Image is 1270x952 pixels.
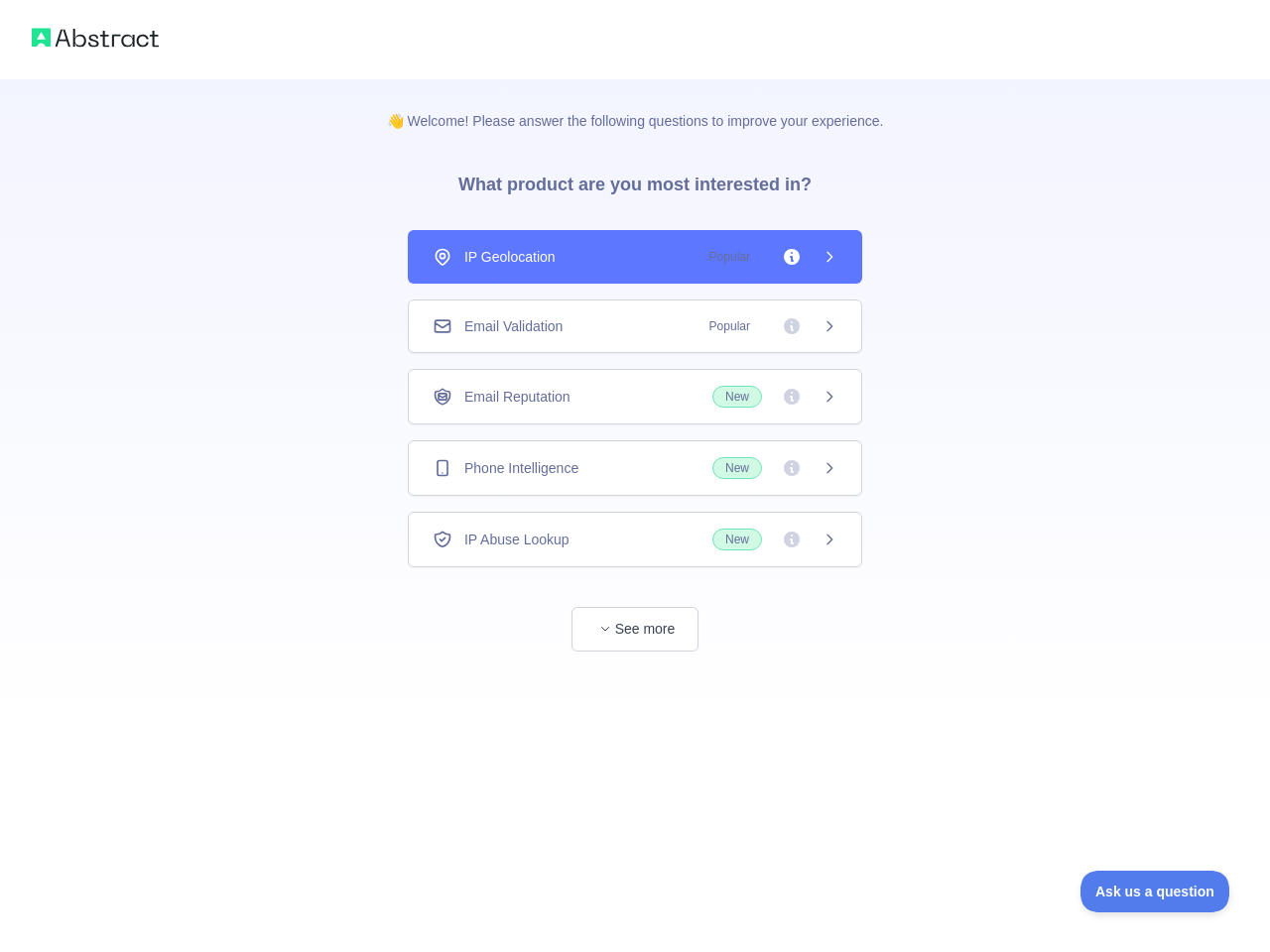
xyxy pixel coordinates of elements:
[712,529,762,550] span: New
[464,316,563,336] span: Email Validation
[1080,871,1230,912] iframe: Toggle Customer Support
[355,79,916,131] p: 👋 Welcome! Please answer the following questions to improve your experience.
[712,457,762,479] span: New
[698,247,762,267] span: Popular
[464,458,578,478] span: Phone Intelligence
[464,247,556,267] span: IP Geolocation
[571,607,698,652] button: See more
[427,131,843,230] h3: What product are you most interested in?
[464,387,571,407] span: Email Reputation
[712,386,762,408] span: New
[698,316,762,336] span: Popular
[32,24,159,52] img: Abstract logo
[464,530,570,549] span: IP Abuse Lookup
